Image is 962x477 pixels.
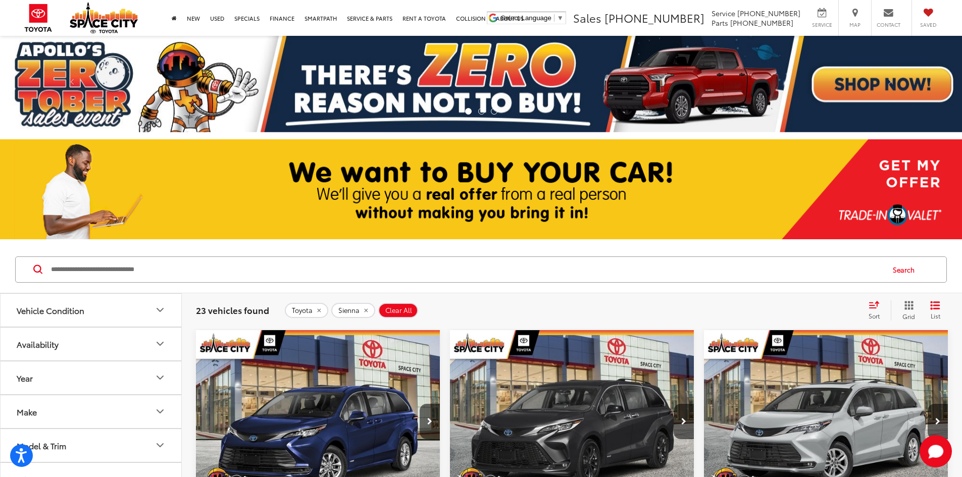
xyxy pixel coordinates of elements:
div: Model & Trim [154,439,166,451]
div: Make [154,405,166,417]
button: remove Sienna [331,303,375,318]
span: Sales [573,10,601,26]
span: Toyota [292,306,313,314]
span: Service [712,8,735,18]
span: Service [811,21,833,28]
input: Search by Make, Model, or Keyword [50,257,883,282]
button: Next image [928,404,948,439]
button: YearYear [1,361,182,394]
button: List View [923,300,948,321]
button: Select sort value [864,300,891,321]
div: Year [17,373,33,383]
button: Toggle Chat Window [920,435,952,467]
button: Vehicle ConditionVehicle Condition [1,294,182,327]
button: Clear All [378,303,418,318]
div: Model & Trim [17,441,66,450]
span: [PHONE_NUMBER] [604,10,704,26]
span: Map [844,21,866,28]
span: [PHONE_NUMBER] [737,8,800,18]
span: Sort [869,311,880,320]
span: Sienna [338,306,360,314]
div: Make [17,407,37,416]
div: Availability [154,338,166,350]
span: Clear All [385,306,412,314]
button: Model & TrimModel & Trim [1,429,182,462]
button: Grid View [891,300,923,321]
div: Year [154,372,166,384]
span: Contact [877,21,900,28]
span: Parts [712,18,728,28]
span: ▼ [557,14,564,22]
span: Grid [902,312,915,321]
img: Space City Toyota [70,2,138,33]
button: MakeMake [1,395,182,428]
span: List [930,311,940,320]
span: 23 vehicles found [196,304,269,316]
button: Next image [674,404,694,439]
span: Select Language [501,14,551,22]
div: Vehicle Condition [154,304,166,316]
button: Next image [420,404,440,439]
button: remove Toyota [285,303,328,318]
a: Select Language​ [501,14,564,22]
button: AvailabilityAvailability [1,328,182,360]
span: Saved [917,21,939,28]
svg: Start Chat [920,435,952,467]
div: Vehicle Condition [17,305,84,315]
button: Search [883,257,929,282]
div: Availability [17,339,59,349]
span: [PHONE_NUMBER] [730,18,793,28]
